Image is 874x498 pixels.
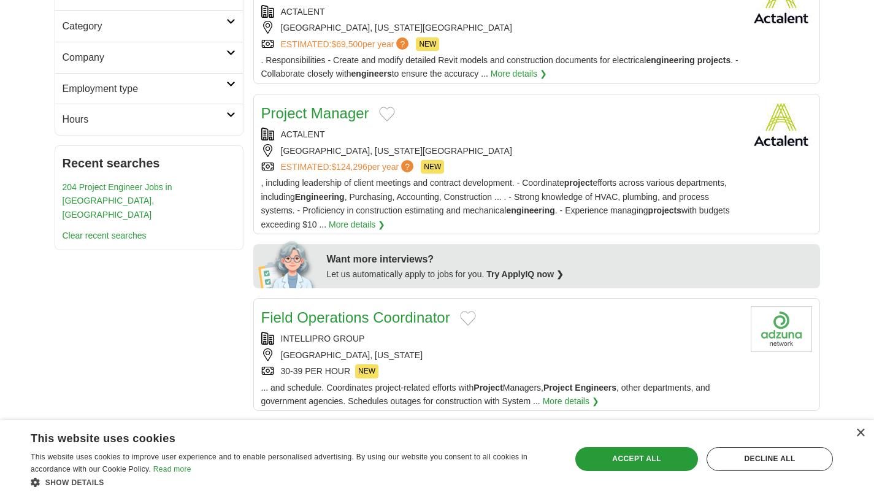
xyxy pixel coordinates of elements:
strong: Engineering [295,192,345,202]
div: 30-39 PER HOUR [261,364,741,378]
strong: projects [648,205,681,215]
h2: Category [63,18,226,34]
span: ? [396,37,408,50]
strong: project [564,178,593,188]
strong: Project [543,383,572,393]
div: Accept all [575,447,698,470]
div: This website uses cookies [31,427,524,446]
div: Close [856,429,865,438]
span: ... and schedule. Coordinates project-related efforts with Managers, , other departments, and gov... [261,383,710,406]
img: Company logo [751,306,812,352]
span: This website uses cookies to improve user experience and to enable personalised advertising. By u... [31,453,527,473]
button: Add to favorite jobs [379,107,395,121]
div: Let us automatically apply to jobs for you. [327,267,813,281]
div: INTELLIPRO GROUP [261,332,741,345]
button: Add to favorite jobs [460,311,476,326]
a: More details ❯ [491,67,547,80]
h2: Hours [63,112,226,128]
span: NEW [355,364,378,378]
strong: engineers [351,69,392,79]
strong: Engineers [575,383,616,393]
a: Read more, opens a new window [153,465,191,473]
a: Project Manager [261,105,369,121]
a: Field Operations Coordinator [261,309,450,326]
a: Category [55,10,243,42]
a: Company [55,42,243,73]
a: Employment type [55,73,243,104]
span: . Responsibilities - Create and modify detailed Revit models and construction documents for elect... [261,55,738,79]
span: Show details [45,478,104,487]
a: Try ApplyIQ now ❯ [486,269,564,279]
a: Hours [55,104,243,135]
span: NEW [421,160,444,174]
h2: Recent searches [63,153,236,173]
div: Decline all [707,447,833,470]
a: 204 Project Engineer Jobs in [GEOGRAPHIC_DATA], [GEOGRAPHIC_DATA] [63,182,172,220]
span: , including leadership of client meetings and contract development. - Coordinate efforts across v... [261,178,730,229]
div: [GEOGRAPHIC_DATA], [US_STATE][GEOGRAPHIC_DATA] [261,144,741,158]
div: [GEOGRAPHIC_DATA], [US_STATE] [261,348,741,362]
strong: engineering [506,205,554,215]
span: ? [401,160,413,172]
div: Show details [31,476,555,489]
span: NEW [416,37,439,51]
a: ACTALENT [281,129,325,139]
div: [GEOGRAPHIC_DATA], [US_STATE][GEOGRAPHIC_DATA] [261,21,741,34]
span: $69,500 [331,39,362,49]
a: More details ❯ [329,218,385,231]
a: More details ❯ [543,394,599,408]
a: ESTIMATED:$69,500per year? [281,37,412,51]
strong: projects [697,55,730,65]
h2: Company [63,50,226,66]
div: Want more interviews? [327,251,813,267]
a: ACTALENT [281,7,325,17]
h2: Employment type [63,81,226,97]
img: Actalent logo [751,102,812,148]
a: Clear recent searches [63,231,147,240]
strong: engineering [646,55,694,65]
a: ESTIMATED:$124,296per year? [281,160,416,174]
span: $124,296 [331,162,367,172]
img: apply-iq-scientist.png [258,239,318,288]
strong: Project [473,383,502,393]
